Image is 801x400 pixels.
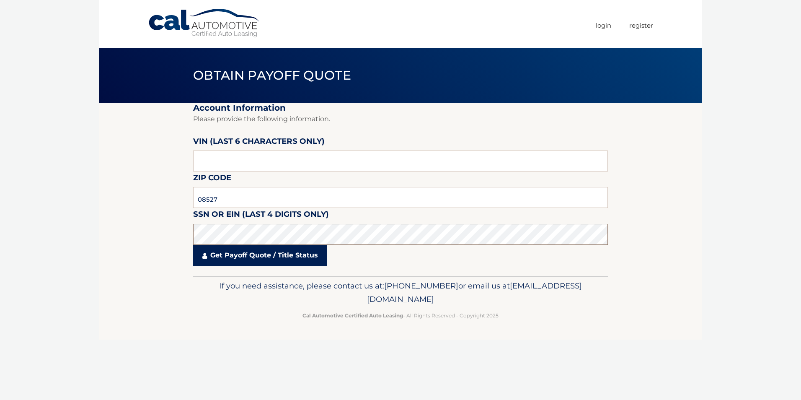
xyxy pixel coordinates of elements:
span: [PHONE_NUMBER] [384,281,458,291]
p: Please provide the following information. [193,113,608,125]
a: Cal Automotive [148,8,261,38]
strong: Cal Automotive Certified Auto Leasing [302,312,403,319]
a: Get Payoff Quote / Title Status [193,245,327,266]
label: SSN or EIN (last 4 digits only) [193,208,329,223]
label: Zip Code [193,171,231,187]
span: Obtain Payoff Quote [193,68,351,83]
label: VIN (last 6 characters only) [193,135,325,151]
p: If you need assistance, please contact us at: or email us at [199,279,602,306]
a: Register [629,18,653,32]
a: Login [596,18,611,32]
p: - All Rights Reserved - Copyright 2025 [199,311,602,320]
h2: Account Information [193,103,608,113]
